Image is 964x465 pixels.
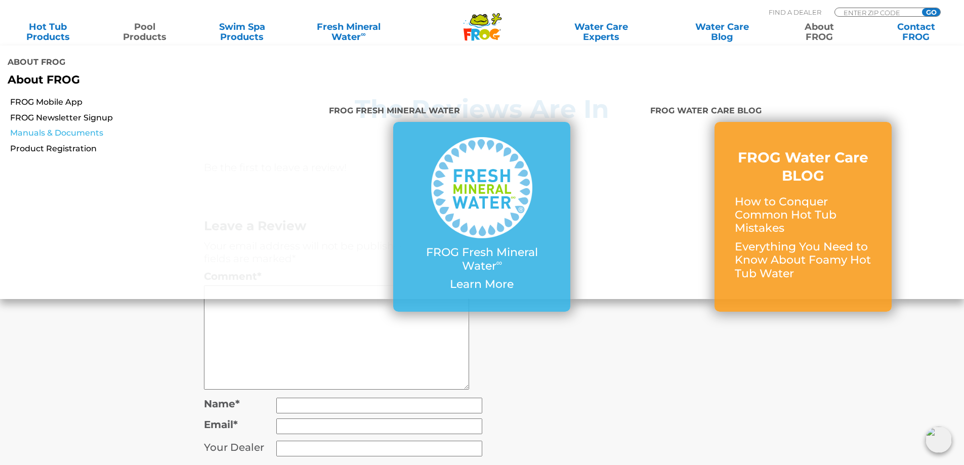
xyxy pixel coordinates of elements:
[769,8,821,17] p: Find A Dealer
[735,148,871,285] a: FROG Water Care BLOG How to Conquer Common Hot Tub Mistakes Everything You Need to Know About Foa...
[926,427,952,453] img: openIcon
[204,398,276,410] label: Name
[843,8,911,17] input: Zip Code Form
[10,112,321,123] a: FROG Newsletter Signup
[10,143,321,154] a: Product Registration
[413,246,550,273] p: FROG Fresh Mineral Water
[413,278,550,291] p: Learn More
[496,258,502,268] sup: ∞
[10,22,86,42] a: Hot TubProducts
[204,418,276,431] label: Email
[329,102,635,122] h4: FROG Fresh Mineral Water
[301,22,396,42] a: Fresh MineralWater∞
[8,73,80,87] b: About FROG
[204,22,280,42] a: Swim SpaProducts
[413,137,550,296] a: FROG Fresh Mineral Water∞ Learn More
[10,128,321,139] a: Manuals & Documents
[540,22,662,42] a: Water CareExperts
[878,22,954,42] a: ContactFROG
[735,240,871,280] p: Everything You Need to Know About Foamy Hot Tub Water
[922,8,940,16] input: GO
[361,30,366,38] sup: ∞
[684,22,760,42] a: Water CareBlog
[781,22,857,42] a: AboutFROG
[107,22,183,42] a: PoolProducts
[735,195,871,235] p: How to Conquer Common Hot Tub Mistakes
[10,97,321,108] a: FROG Mobile App
[650,102,956,122] h4: FROG Water Care BLOG
[8,53,475,73] h4: About FROG
[735,148,871,185] h3: FROG Water Care BLOG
